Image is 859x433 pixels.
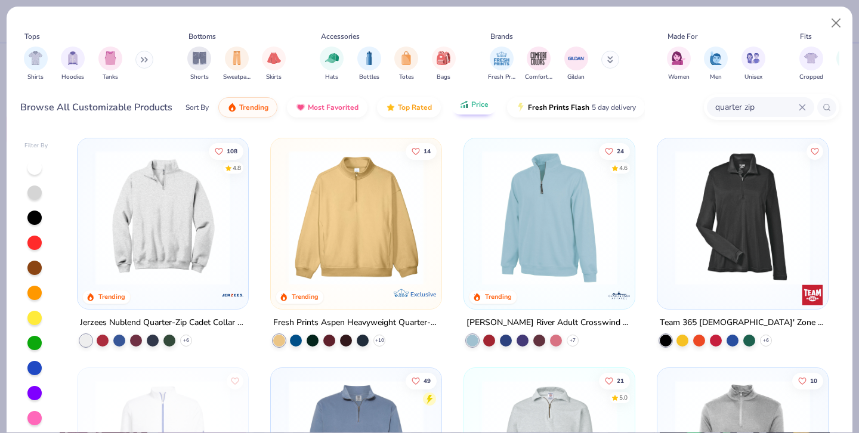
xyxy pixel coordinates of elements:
[359,73,379,82] span: Bottles
[710,73,722,82] span: Men
[230,51,243,65] img: Sweatpants Image
[744,73,762,82] span: Unisex
[24,47,48,82] div: filter for Shirts
[741,47,765,82] button: filter button
[471,100,489,109] span: Price
[267,51,281,65] img: Skirts Image
[432,47,456,82] div: filter for Bags
[490,31,513,42] div: Brands
[325,73,338,82] span: Hats
[183,337,189,344] span: + 6
[406,143,437,159] button: Like
[89,150,236,285] img: ff4ddab5-f3f6-4a83-b930-260fe1a46572
[209,143,244,159] button: Like
[799,73,823,82] span: Cropped
[825,12,848,35] button: Close
[476,150,623,285] img: 5dae992e-9f3c-4731-b560-f59fd71d84a4
[61,47,85,82] div: filter for Hoodies
[187,47,211,82] div: filter for Shorts
[27,73,44,82] span: Shirts
[617,378,624,383] span: 21
[704,47,728,82] div: filter for Men
[24,141,48,150] div: Filter By
[669,150,816,285] img: ebaf61ba-e11e-41f3-8321-9b81d77d0529
[394,47,418,82] button: filter button
[273,316,439,330] div: Fresh Prints Aspen Heavyweight Quarter-Zip
[189,31,216,42] div: Bottoms
[567,73,585,82] span: Gildan
[619,393,628,402] div: 5.0
[599,143,630,159] button: Like
[386,103,395,112] img: TopRated.gif
[488,73,515,82] span: Fresh Prints
[321,31,360,42] div: Accessories
[320,47,344,82] div: filter for Hats
[668,31,697,42] div: Made For
[619,163,628,172] div: 4.6
[488,47,515,82] button: filter button
[262,47,286,82] div: filter for Skirts
[709,51,722,65] img: Men Image
[357,47,381,82] button: filter button
[363,51,376,65] img: Bottles Image
[799,47,823,82] div: filter for Cropped
[607,283,631,307] img: Charles River logo
[61,47,85,82] button: filter button
[80,316,246,330] div: Jerzees Nublend Quarter-Zip Cadet Collar Sweatshirt
[799,47,823,82] button: filter button
[570,337,576,344] span: + 7
[516,103,526,112] img: flash.gif
[325,51,339,65] img: Hats Image
[410,290,436,298] span: Exclusive
[98,47,122,82] div: filter for Tanks
[810,378,817,383] span: 10
[296,103,305,112] img: most_fav.gif
[287,97,367,117] button: Most Favorited
[672,51,685,65] img: Women Image
[704,47,728,82] button: filter button
[399,73,414,82] span: Totes
[528,103,589,112] span: Fresh Prints Flash
[186,102,209,113] div: Sort By
[223,47,251,82] button: filter button
[375,337,384,344] span: + 10
[24,47,48,82] button: filter button
[429,150,576,285] img: f70527af-4fab-4d83-b07e-8fc97e9685e6
[61,73,84,82] span: Hoodies
[741,47,765,82] div: filter for Unisex
[592,101,636,115] span: 5 day delivery
[283,150,429,285] img: a5fef0f3-26ac-4d1f-8e04-62fc7b7c0c3a
[437,73,450,82] span: Bags
[493,50,511,67] img: Fresh Prints Image
[525,73,552,82] span: Comfort Colors
[66,51,79,65] img: Hoodies Image
[227,372,244,389] button: Like
[103,73,118,82] span: Tanks
[564,47,588,82] div: filter for Gildan
[800,31,812,42] div: Fits
[622,150,769,285] img: 6b62a465-392b-4f6e-a62a-75ea69c18502
[800,283,824,307] img: Team 365 logo
[660,316,826,330] div: Team 365 [DEMOGRAPHIC_DATA]' Zone Performance Quarter-Zip
[488,47,515,82] div: filter for Fresh Prints
[398,103,432,112] span: Top Rated
[98,47,122,82] button: filter button
[227,148,238,154] span: 108
[424,378,431,383] span: 49
[104,51,117,65] img: Tanks Image
[599,372,630,389] button: Like
[525,47,552,82] div: filter for Comfort Colors
[807,143,823,159] button: Like
[221,283,245,307] img: Jerzees logo
[233,163,242,172] div: 4.8
[187,47,211,82] button: filter button
[29,51,42,65] img: Shirts Image
[239,103,268,112] span: Trending
[223,47,251,82] div: filter for Sweatpants
[507,97,645,117] button: Fresh Prints Flash5 day delivery
[746,51,760,65] img: Unisex Image
[218,97,277,117] button: Trending
[24,31,40,42] div: Tops
[400,51,413,65] img: Totes Image
[617,148,624,154] span: 24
